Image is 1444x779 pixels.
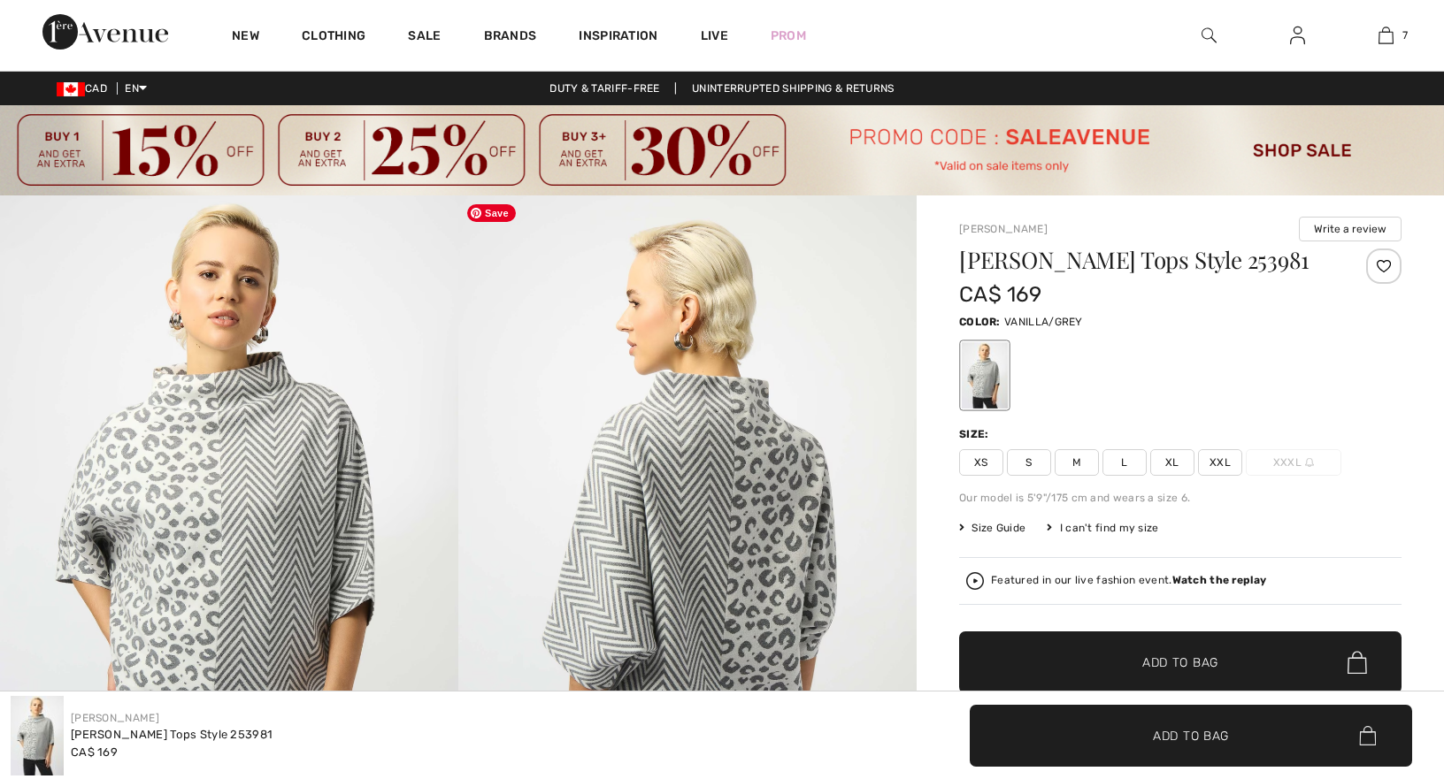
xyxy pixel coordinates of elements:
[57,82,85,96] img: Canadian Dollar
[1329,646,1426,691] iframe: Opens a widget where you can chat to one of our agents
[959,490,1402,506] div: Our model is 5'9"/175 cm and wears a size 6.
[991,575,1266,586] div: Featured in our live fashion event.
[959,631,1402,693] button: Add to Bag
[42,14,168,50] img: 1ère Avenue
[962,342,1008,409] div: VANILLA/GREY
[970,705,1412,767] button: Add to Bag
[1402,27,1408,43] span: 7
[71,712,159,724] a: [PERSON_NAME]
[1172,574,1267,586] strong: Watch the replay
[302,28,365,47] a: Clothing
[1359,726,1376,745] img: Bag.svg
[1305,458,1314,467] img: ring-m.svg
[1246,449,1341,476] span: XXXL
[959,520,1025,536] span: Size Guide
[1342,25,1429,46] a: 7
[1102,449,1147,476] span: L
[1004,316,1083,328] span: VANILLA/GREY
[467,204,516,222] span: Save
[1142,653,1218,672] span: Add to Bag
[11,696,64,775] img: Joseph Ribkoff Tops Style 253981
[408,28,441,47] a: Sale
[959,426,993,442] div: Size:
[1007,449,1051,476] span: S
[1202,25,1217,46] img: search the website
[701,27,728,45] a: Live
[71,726,273,744] div: [PERSON_NAME] Tops Style 253981
[1276,25,1319,47] a: Sign In
[484,28,537,47] a: Brands
[1379,25,1394,46] img: My Bag
[771,27,806,45] a: Prom
[959,282,1041,307] span: CA$ 169
[959,449,1003,476] span: XS
[959,223,1048,235] a: [PERSON_NAME]
[57,82,114,95] span: CAD
[125,82,147,95] span: EN
[71,745,118,759] span: CA$ 169
[959,248,1328,271] h1: [PERSON_NAME] Tops Style 253981
[1153,726,1229,745] span: Add to Bag
[232,28,259,47] a: New
[1047,520,1158,536] div: I can't find my size
[579,28,657,47] span: Inspiration
[1290,25,1305,46] img: My Info
[1055,449,1099,476] span: M
[1198,449,1242,476] span: XXL
[966,572,984,590] img: Watch the replay
[1299,217,1402,241] button: Write a review
[1150,449,1194,476] span: XL
[959,316,1001,328] span: Color:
